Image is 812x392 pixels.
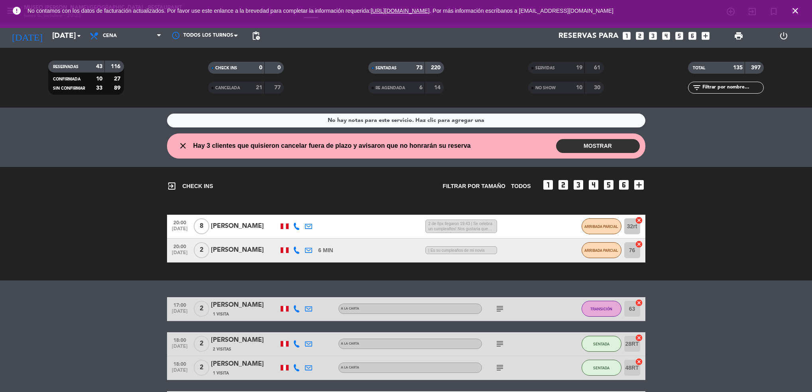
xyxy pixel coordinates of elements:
[582,301,621,317] button: TRANSICIÓN
[341,342,359,345] span: A la carta
[170,359,190,368] span: 18:00
[170,335,190,344] span: 18:00
[648,31,658,41] i: looks_3
[425,220,497,233] span: 2 de 8px llegaron 19:43 | Se celebra un cumpleaños! Nos gustaría que sea en exterior
[259,65,262,71] strong: 0
[170,241,190,251] span: 20:00
[194,301,209,317] span: 2
[693,66,705,70] span: TOTAL
[211,300,279,310] div: [PERSON_NAME]
[419,85,423,90] strong: 6
[211,359,279,369] div: [PERSON_NAME]
[114,85,122,91] strong: 89
[790,6,800,16] i: close
[661,31,671,41] i: looks_4
[495,363,505,372] i: subject
[431,65,442,71] strong: 220
[114,76,122,82] strong: 27
[103,33,117,39] span: Cena
[495,339,505,349] i: subject
[211,245,279,255] div: [PERSON_NAME]
[274,85,282,90] strong: 77
[584,248,618,253] span: ARRIBADA PARCIAL
[416,65,423,71] strong: 73
[535,86,556,90] span: NO SHOW
[328,116,484,125] div: No hay notas para este servicio. Haz clic para agregar una
[213,311,229,318] span: 1 Visita
[582,242,621,258] button: ARRIBADA PARCIAL
[170,344,190,353] span: [DATE]
[734,31,743,41] span: print
[576,65,582,71] strong: 19
[617,178,630,191] i: looks_6
[53,77,81,81] span: CONFIRMADA
[542,178,554,191] i: looks_one
[761,24,806,48] div: LOG OUT
[692,83,702,92] i: filter_list
[635,334,643,342] i: cancel
[341,366,359,369] span: A la carta
[96,64,102,69] strong: 43
[700,31,711,41] i: add_box
[211,221,279,231] div: [PERSON_NAME]
[594,65,602,71] strong: 61
[635,216,643,224] i: cancel
[167,181,213,191] span: CHECK INS
[572,178,585,191] i: looks_3
[593,366,609,370] span: SENTADA
[211,335,279,345] div: [PERSON_NAME]
[733,65,743,71] strong: 135
[96,85,102,91] strong: 33
[635,240,643,248] i: cancel
[621,31,632,41] i: looks_one
[635,299,643,307] i: cancel
[590,307,612,311] span: TRANSICIÓN
[687,31,698,41] i: looks_6
[635,358,643,366] i: cancel
[594,85,602,90] strong: 30
[434,85,442,90] strong: 14
[6,27,48,45] i: [DATE]
[558,31,619,40] span: Reservas para
[376,66,397,70] span: SENTADAS
[53,65,79,69] span: RESERVADAS
[511,182,531,191] span: TODOS
[170,226,190,235] span: [DATE]
[593,342,609,346] span: SENTADA
[251,31,261,41] span: pending_actions
[702,83,763,92] input: Filtrar por nombre...
[425,246,497,255] span: | Es su cumpleaños de mi novia
[341,307,359,310] span: A la carta
[53,86,85,90] span: SIN CONFIRMAR
[277,65,282,71] strong: 0
[557,178,570,191] i: looks_two
[193,141,471,151] span: Hay 3 clientes que quisieron cancelar fuera de plazo y avisaron que no honrarán su reserva
[584,224,618,229] span: ARRIBADA PARCIAL
[371,8,430,14] a: [URL][DOMAIN_NAME]
[674,31,684,41] i: looks_5
[602,178,615,191] i: looks_5
[213,346,231,353] span: 2 Visitas
[582,360,621,376] button: SENTADA
[96,76,102,82] strong: 10
[74,31,84,41] i: arrow_drop_down
[587,178,600,191] i: looks_4
[576,85,582,90] strong: 10
[318,246,333,255] span: 6 MIN
[170,300,190,309] span: 17:00
[582,218,621,234] button: ARRIBADA PARCIAL
[256,85,262,90] strong: 21
[111,64,122,69] strong: 116
[582,336,621,352] button: SENTADA
[170,218,190,227] span: 20:00
[194,242,209,258] span: 2
[215,66,237,70] span: CHECK INS
[170,250,190,259] span: [DATE]
[556,139,640,153] button: MOSTRAR
[535,66,555,70] span: SERVIDAS
[751,65,762,71] strong: 397
[635,31,645,41] i: looks_two
[167,181,177,191] i: exit_to_app
[779,31,788,41] i: power_settings_new
[194,360,209,376] span: 2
